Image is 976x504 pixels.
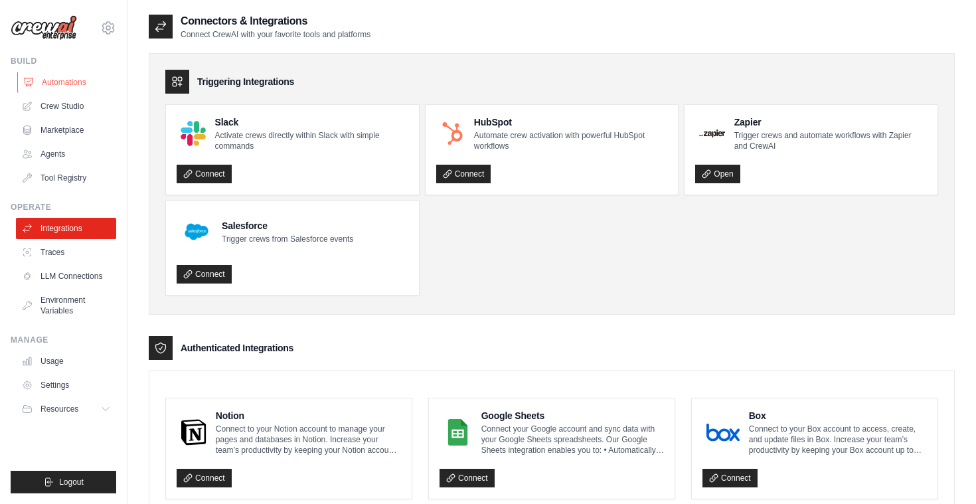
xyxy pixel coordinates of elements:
h4: Slack [215,116,408,129]
a: Traces [16,242,116,263]
a: Environment Variables [16,290,116,321]
p: Automate crew activation with powerful HubSpot workflows [474,130,667,151]
img: HubSpot Logo [440,121,465,145]
p: Connect your Google account and sync data with your Google Sheets spreadsheets. Our Google Sheets... [481,424,664,456]
img: Notion Logo [181,419,206,446]
img: Slack Logo [181,121,206,146]
h3: Authenticated Integrations [181,341,293,355]
h4: Zapier [734,116,927,129]
a: Connect [440,469,495,487]
a: Settings [16,375,116,396]
a: Tool Registry [16,167,116,189]
h3: Triggering Integrations [197,75,294,88]
div: Manage [11,335,116,345]
span: Logout [59,477,84,487]
a: Marketplace [16,120,116,141]
a: Automations [17,72,118,93]
p: Connect to your Box account to access, create, and update files in Box. Increase your team’s prod... [749,424,927,456]
a: Agents [16,143,116,165]
a: Connect [177,469,232,487]
span: Resources [41,404,78,414]
h4: Google Sheets [481,409,664,422]
img: Zapier Logo [699,129,724,137]
a: Connect [702,469,758,487]
p: Connect CrewAI with your favorite tools and platforms [181,29,370,40]
a: Open [695,165,740,183]
img: Logo [11,15,77,41]
p: Trigger crews from Salesforce events [222,234,353,244]
h4: Salesforce [222,219,353,232]
h4: Box [749,409,927,422]
button: Resources [16,398,116,420]
a: Connect [177,265,232,284]
a: Crew Studio [16,96,116,117]
a: Connect [177,165,232,183]
a: Connect [436,165,491,183]
h4: Notion [216,409,401,422]
a: LLM Connections [16,266,116,287]
p: Trigger crews and automate workflows with Zapier and CrewAI [734,130,927,151]
a: Integrations [16,218,116,239]
div: Operate [11,202,116,212]
div: Build [11,56,116,66]
p: Activate crews directly within Slack with simple commands [215,130,408,151]
img: Box Logo [706,419,740,446]
button: Logout [11,471,116,493]
img: Salesforce Logo [181,216,212,248]
p: Connect to your Notion account to manage your pages and databases in Notion. Increase your team’s... [216,424,401,456]
a: Usage [16,351,116,372]
h2: Connectors & Integrations [181,13,370,29]
img: Google Sheets Logo [444,419,472,446]
h4: HubSpot [474,116,667,129]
